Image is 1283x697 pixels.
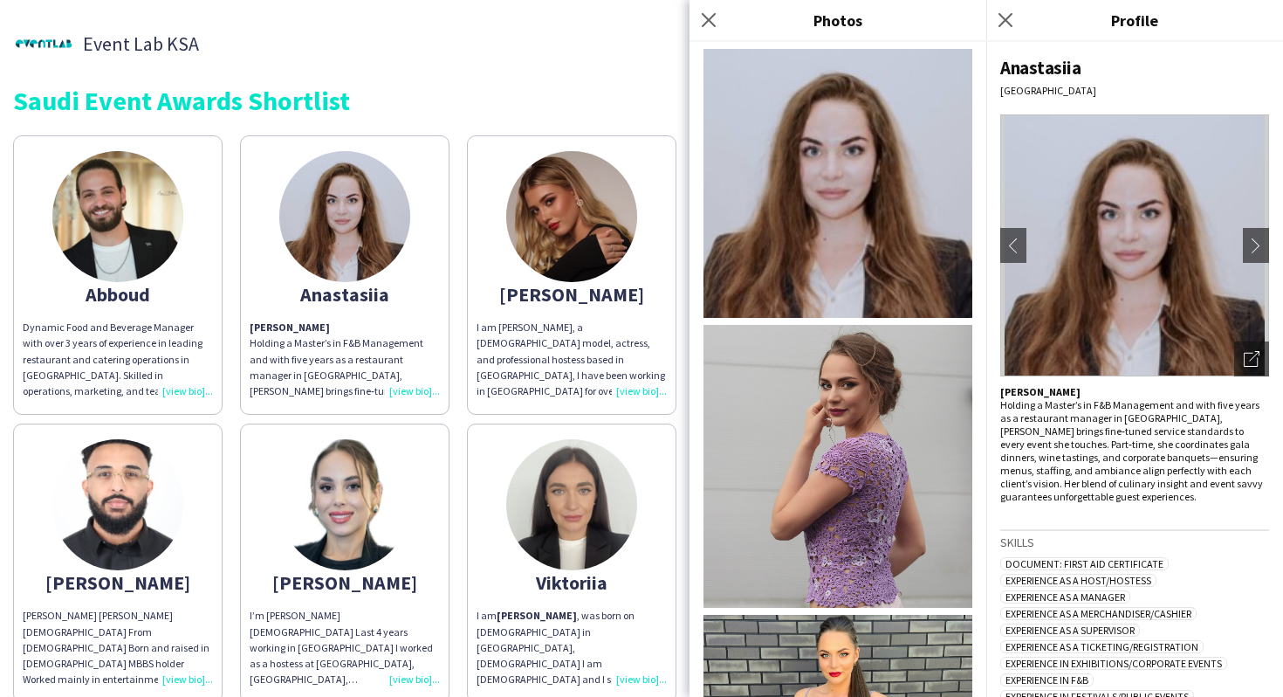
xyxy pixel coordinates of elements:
span: Experience as a Host/Hostess [1000,574,1156,587]
div: Open photos pop-in [1234,342,1269,376]
img: thumb-68af0f41afaf8.jpeg [52,151,183,282]
div: [GEOGRAPHIC_DATA] [1000,84,1269,97]
span: Experience as a Merchandiser/Cashier [1000,607,1197,620]
img: Crew photo 1112732 [703,325,972,608]
span: Experience in F&B [1000,673,1094,687]
div: I’m [PERSON_NAME] [DEMOGRAPHIC_DATA] Last 4 years working in [GEOGRAPHIC_DATA] I worked as a host... [250,608,440,687]
div: [PERSON_NAME] [23,575,213,590]
img: thumb-68af0d94421ea.jpg [279,151,410,282]
div: Abboud [23,286,213,302]
b: [PERSON_NAME] [497,609,577,622]
strong: [PERSON_NAME] [250,321,330,334]
p: Holding a Master’s in F&B Management and with five years as a restaurant manager in [GEOGRAPHIC_D... [250,320,440,399]
div: Viktoriia [477,575,667,590]
div: I am [PERSON_NAME], a [DEMOGRAPHIC_DATA] model, actress, and professional hostess based in [GEOGR... [477,320,667,399]
img: Crew avatar or photo [1000,114,1269,376]
img: thumb-68af0adf58264.jpeg [279,439,410,570]
img: thumb-85986b4a-8f50-466f-a43c-0380fde86aba.jpg [13,13,74,74]
h3: Profile [986,9,1283,31]
div: Dynamic Food and Beverage Manager with over 3 years of experience in leading restaurant and cater... [23,320,213,399]
img: thumb-68b016c7cdfa4.jpeg [506,439,637,570]
div: [PERSON_NAME] [250,575,440,590]
p: Holding a Master’s in F&B Management and with five years as a restaurant manager in [GEOGRAPHIC_D... [1000,385,1269,503]
div: [PERSON_NAME] [PERSON_NAME] [DEMOGRAPHIC_DATA] From [DEMOGRAPHIC_DATA] Born and raised in [DEMOGR... [23,608,213,687]
img: thumb-63c2ec5856aa2.jpeg [506,151,637,282]
div: Anastasiia [250,286,440,302]
span: I am [477,609,497,622]
span: Experience as a Ticketing/Registration [1000,640,1204,653]
span: Experience as a Manager [1000,590,1130,604]
img: Crew photo 0 [703,49,972,318]
img: thumb-68aafad417804.jpeg [52,439,183,570]
span: Document: First Aid Certificate [1000,557,1169,570]
h3: Photos [690,9,986,31]
span: Experience in Exhibitions/Corporate Events [1000,657,1227,670]
div: Anastasiia [1000,56,1269,79]
span: Experience as a Supervisor [1000,624,1140,637]
h3: Skills [1000,535,1269,550]
span: Event Lab KSA [83,36,199,52]
strong: [PERSON_NAME] [1000,385,1081,398]
div: Saudi Event Awards Shortlist [13,87,1270,114]
div: , was born on [DEMOGRAPHIC_DATA] in [GEOGRAPHIC_DATA],[DEMOGRAPHIC_DATA] I am [DEMOGRAPHIC_DATA] ... [477,608,667,687]
div: [PERSON_NAME] [477,286,667,302]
